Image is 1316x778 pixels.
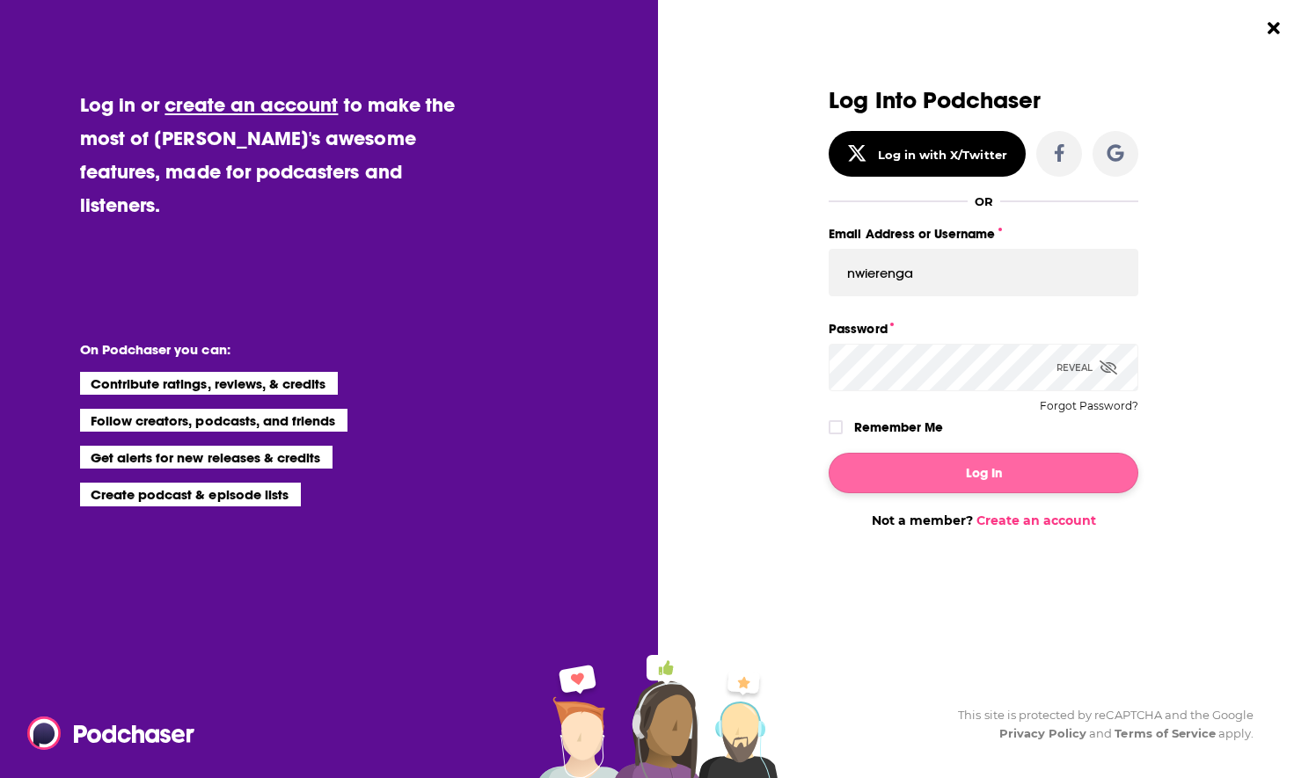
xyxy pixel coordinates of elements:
[944,706,1254,743] div: This site is protected by reCAPTCHA and the Google and apply.
[1115,726,1216,740] a: Terms of Service
[80,446,333,469] li: Get alerts for new releases & credits
[1040,400,1138,412] button: Forgot Password?
[829,222,1138,245] label: Email Address or Username
[829,513,1138,528] div: Not a member?
[164,92,338,117] a: create an account
[999,726,1087,740] a: Privacy Policy
[27,716,196,750] img: Podchaser - Follow, Share and Rate Podcasts
[829,453,1138,493] button: Log In
[975,194,993,208] div: OR
[829,131,1026,177] button: Log in with X/Twitter
[80,372,339,395] li: Contribute ratings, reviews, & credits
[829,317,1138,340] label: Password
[1056,344,1117,391] div: Reveal
[878,148,1007,162] div: Log in with X/Twitter
[80,483,301,505] li: Create podcast & episode lists
[80,341,432,358] li: On Podchaser you can:
[829,249,1138,296] input: Email Address or Username
[80,409,348,432] li: Follow creators, podcasts, and friends
[829,88,1138,113] h3: Log Into Podchaser
[854,416,943,439] label: Remember Me
[27,716,182,750] a: Podchaser - Follow, Share and Rate Podcasts
[976,513,1096,528] a: Create an account
[1257,11,1290,45] button: Close Button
